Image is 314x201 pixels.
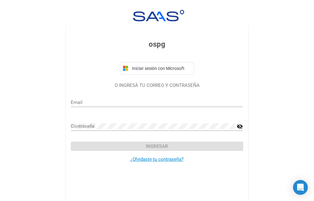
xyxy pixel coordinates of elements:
[71,142,243,151] button: Ingresar
[237,123,243,130] mat-icon: visibility_off
[293,180,308,195] div: Open Intercom Messenger
[120,62,194,75] button: Iniciar sesión con Microsoft
[71,39,243,50] h3: ospg
[71,82,243,89] p: O INGRESÁ TU CORREO Y CONTRASEÑA
[130,156,184,162] a: ¿Olvidaste tu contraseña?
[131,66,191,71] span: Iniciar sesión con Microsoft
[146,143,168,149] span: Ingresar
